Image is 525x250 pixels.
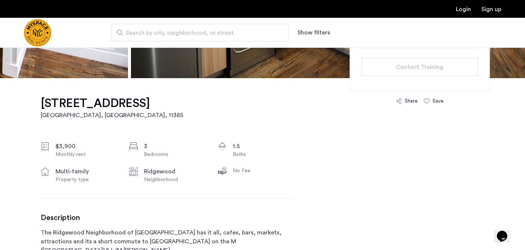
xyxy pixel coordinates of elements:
[41,96,183,120] a: [STREET_ADDRESS][GEOGRAPHIC_DATA], [GEOGRAPHIC_DATA], 11385
[144,167,206,176] div: Ridgewood
[297,28,330,37] button: Show or hide filters
[55,176,118,183] div: Property type
[144,151,206,158] div: Bedrooms
[233,167,295,174] div: No Fee
[144,176,206,183] div: Neighborhood
[41,213,295,222] h3: Description
[55,151,118,158] div: Monthly rent
[494,220,518,243] iframe: chat widget
[481,6,501,12] a: Registration
[55,167,118,176] div: multi-family
[126,29,268,37] span: Search by city, neighborhood, or street.
[24,19,51,47] img: logo
[111,24,289,41] input: Apartment Search
[55,142,118,151] div: $3,900
[144,142,206,151] div: 3
[405,97,418,105] div: Share
[433,97,444,105] div: Save
[361,58,478,76] button: button
[233,151,295,158] div: Baths
[41,96,183,111] h1: [STREET_ADDRESS]
[41,111,183,120] h2: [GEOGRAPHIC_DATA], [GEOGRAPHIC_DATA] , 11385
[456,6,471,12] a: Login
[24,19,51,47] a: Cazamio Logo
[233,142,295,151] div: 1.5
[396,63,443,71] span: Contact Training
